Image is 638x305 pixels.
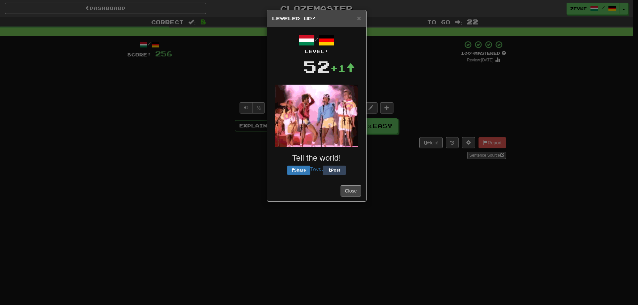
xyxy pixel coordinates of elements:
[287,166,310,175] button: Share
[272,15,361,22] h5: Leveled Up!
[357,15,361,22] button: Close
[330,62,355,75] div: +1
[272,32,361,55] div: /
[272,48,361,55] div: Level:
[341,185,361,196] button: Close
[275,85,358,147] img: dancing-0d422d2bf4134a41bd870944a7e477a280a918d08b0375f72831dcce4ed6eb41.gif
[323,166,346,175] button: Post
[357,14,361,22] span: ×
[310,166,323,172] a: Tweet
[272,154,361,162] h3: Tell the world!
[303,55,330,78] div: 52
